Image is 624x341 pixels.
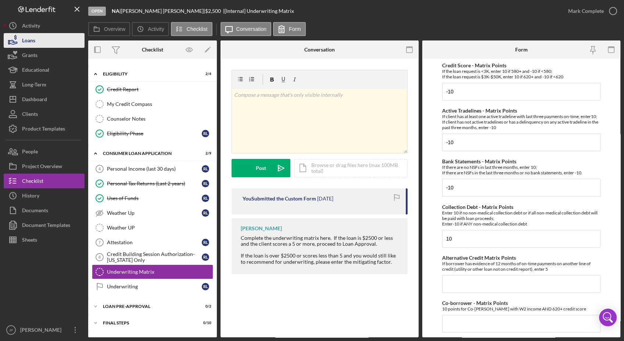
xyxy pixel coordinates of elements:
[442,158,516,164] label: Bank Statements - Matrix Points
[442,114,600,130] div: If client has at least one active tradeline with last three payments on-time, enter10; If client ...
[232,159,290,177] button: Post
[289,26,301,32] label: Form
[107,284,202,290] div: Underwriting
[107,225,213,231] div: Weather UP
[4,203,85,218] button: Documents
[187,26,208,32] label: Checklist
[98,240,101,245] tspan: 7
[243,196,316,202] div: You Submitted the Custom Form
[4,63,85,77] button: Educational
[103,151,193,156] div: Consumer Loan Application
[107,166,202,172] div: Personal Income (last 30 days)
[22,18,40,35] div: Activity
[241,235,400,247] div: Complete the underwriting matrix here. If the loan is $2500 or less and the client scores a 5 or ...
[4,188,85,203] button: History
[92,126,213,141] a: Eligibility PhaseRL
[107,181,202,187] div: Personal Tax Returns (Last 2 years)
[98,167,101,171] tspan: 4
[4,218,85,232] button: Document Templates
[92,264,213,279] a: Underwriting Matrix
[198,304,211,309] div: 0 / 2
[205,8,221,14] span: $2,500
[104,26,125,32] label: Overview
[92,206,213,220] a: Weather UpRL
[442,306,600,312] div: 10 points for Co-[PERSON_NAME] with W2 income AND 620+ credit score
[236,26,267,32] label: Conversation
[107,101,213,107] div: My Credit Compass
[241,225,282,231] div: [PERSON_NAME]
[22,33,35,50] div: Loans
[202,165,209,173] div: R L
[22,174,43,190] div: Checklist
[304,47,335,53] div: Conversation
[4,18,85,33] button: Activity
[107,269,213,275] div: Underwriting Matrix
[4,107,85,121] button: Clients
[202,180,209,187] div: R L
[202,195,209,202] div: R L
[4,159,85,174] button: Project Overview
[202,239,209,246] div: R L
[9,328,13,332] text: JP
[98,255,101,259] tspan: 8
[22,203,48,220] div: Documents
[22,63,49,79] div: Educational
[4,33,85,48] button: Loans
[22,77,46,94] div: Long-Term
[4,77,85,92] button: Long-Term
[4,92,85,107] button: Dashboard
[4,323,85,337] button: JP[PERSON_NAME]
[22,48,37,64] div: Grants
[92,220,213,235] a: Weather UP
[4,232,85,247] button: Sheets
[107,210,202,216] div: Weather Up
[92,111,213,126] a: Counselor Notes
[107,116,213,122] div: Counselor Notes
[88,22,130,36] button: Overview
[22,144,38,161] div: People
[92,235,213,250] a: 7AttestationRL
[107,86,213,92] div: Credit Report
[103,304,193,309] div: Loan Pre-Approval
[112,8,119,14] b: NA
[4,174,85,188] button: Checklist
[22,232,37,249] div: Sheets
[92,191,213,206] a: Uses of FundsRL
[148,26,164,32] label: Activity
[317,196,333,202] time: 2025-09-02 16:29
[568,4,604,18] div: Mark Complete
[22,121,65,138] div: Product Templates
[220,22,272,36] button: Conversation
[442,255,516,261] label: Alternative Credit Matrix Points
[442,164,600,175] div: If there are no NSFs in last three months, enter 10; If there are NSFs in the last three months o...
[273,22,306,36] button: Form
[107,251,202,263] div: Credit Building Session Authorization- [US_STATE] Only
[112,8,121,14] div: |
[4,121,85,136] button: Product Templates
[442,261,600,272] div: If borrower has evidence of 12 months of on-time payments on another line of credit (utility or o...
[107,239,202,245] div: Attestation
[107,195,202,201] div: Uses of Funds
[22,159,62,175] div: Project Overview
[442,204,513,210] label: Collection Debt - Matrix Points
[22,92,47,109] div: Dashboard
[4,48,85,63] button: Grants
[4,144,85,159] a: People
[223,8,294,14] div: | [Internal] Underwriting Matrix
[599,309,617,326] div: Open Intercom Messenger
[92,176,213,191] a: Personal Tax Returns (Last 2 years)RL
[442,300,508,306] label: Co-borrower - Matrix Points
[198,72,211,76] div: 2 / 4
[92,250,213,264] a: 8Credit Building Session Authorization- [US_STATE] OnlyRL
[442,68,600,79] div: If the loan request is <3K, enter 10 if 580+ and -10 if <580; If the loan request is $3K-$50K, en...
[92,97,213,111] a: My Credit Compass
[442,62,506,68] label: Credit Score - Matrix Points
